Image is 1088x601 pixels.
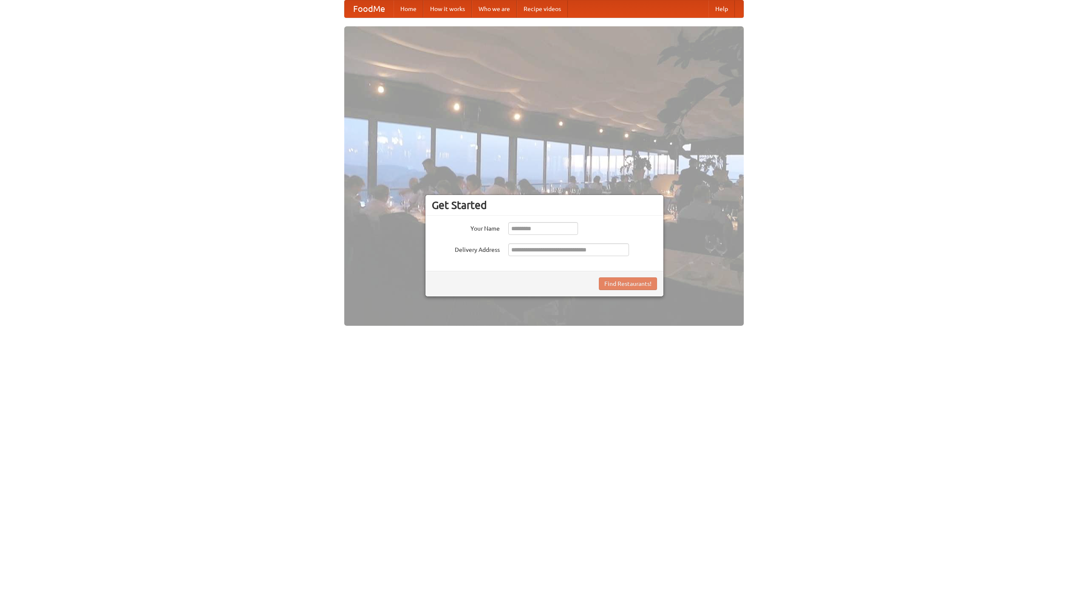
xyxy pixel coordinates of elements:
button: Find Restaurants! [599,277,657,290]
label: Your Name [432,222,500,233]
a: Recipe videos [517,0,568,17]
label: Delivery Address [432,243,500,254]
a: Help [708,0,735,17]
a: How it works [423,0,472,17]
a: FoodMe [345,0,394,17]
a: Who we are [472,0,517,17]
a: Home [394,0,423,17]
h3: Get Started [432,199,657,212]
